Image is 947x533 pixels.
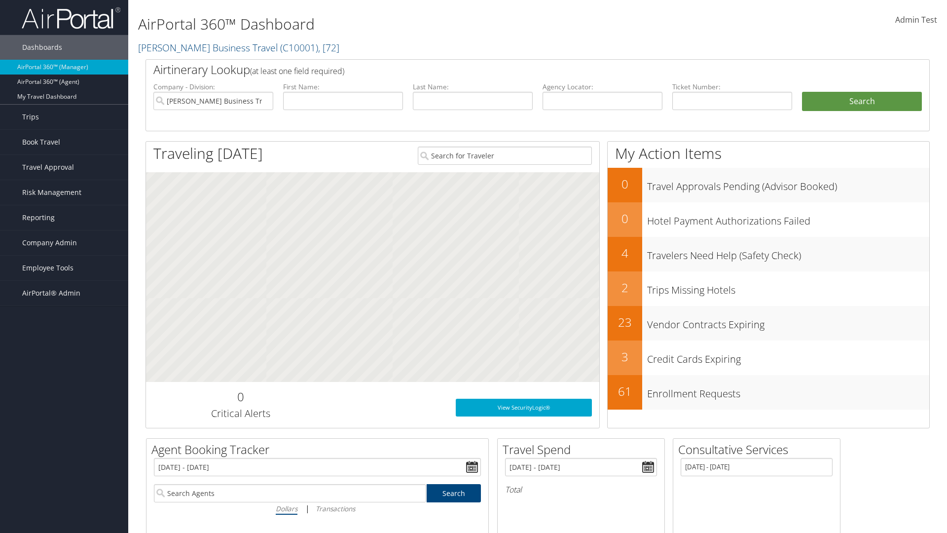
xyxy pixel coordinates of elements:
[276,504,297,513] i: Dollars
[608,306,929,341] a: 23Vendor Contracts Expiring
[22,180,81,205] span: Risk Management
[153,388,328,405] h2: 0
[802,92,922,112] button: Search
[153,407,328,420] h3: Critical Alerts
[427,484,481,502] a: Search
[22,155,74,180] span: Travel Approval
[647,382,929,401] h3: Enrollment Requests
[153,143,263,164] h1: Traveling [DATE]
[647,347,929,366] h3: Credit Cards Expiring
[22,281,80,305] span: AirPortal® Admin
[608,375,929,410] a: 61Enrollment Requests
[22,6,120,30] img: airportal-logo.png
[505,484,657,495] h6: Total
[678,441,840,458] h2: Consultative Services
[608,279,642,296] h2: 2
[608,202,929,237] a: 0Hotel Payment Authorizations Failed
[318,41,339,54] span: , [ 72 ]
[418,147,592,165] input: Search for Traveler
[22,105,39,129] span: Trips
[316,504,355,513] i: Transactions
[153,61,857,78] h2: Airtinerary Lookup
[151,441,488,458] h2: Agent Booking Tracker
[22,205,55,230] span: Reporting
[543,82,662,92] label: Agency Locator:
[608,383,642,400] h2: 61
[503,441,664,458] h2: Travel Spend
[672,82,792,92] label: Ticket Number:
[647,313,929,332] h3: Vendor Contracts Expiring
[608,341,929,375] a: 3Credit Cards Expiring
[608,176,642,192] h2: 0
[608,168,929,202] a: 0Travel Approvals Pending (Advisor Booked)
[647,175,929,193] h3: Travel Approvals Pending (Advisor Booked)
[153,82,273,92] label: Company - Division:
[154,502,481,515] div: |
[895,5,937,36] a: Admin Test
[138,41,339,54] a: [PERSON_NAME] Business Travel
[608,237,929,271] a: 4Travelers Need Help (Safety Check)
[895,14,937,25] span: Admin Test
[608,348,642,365] h2: 3
[608,210,642,227] h2: 0
[608,245,642,262] h2: 4
[647,278,929,297] h3: Trips Missing Hotels
[250,66,344,76] span: (at least one field required)
[456,399,592,417] a: View SecurityLogic®
[22,35,62,60] span: Dashboards
[608,143,929,164] h1: My Action Items
[22,256,73,280] span: Employee Tools
[154,484,426,502] input: Search Agents
[413,82,533,92] label: Last Name:
[608,314,642,331] h2: 23
[647,209,929,228] h3: Hotel Payment Authorizations Failed
[647,244,929,263] h3: Travelers Need Help (Safety Check)
[280,41,318,54] span: ( C10001 )
[22,130,60,154] span: Book Travel
[138,14,671,35] h1: AirPortal 360™ Dashboard
[608,271,929,306] a: 2Trips Missing Hotels
[22,230,77,255] span: Company Admin
[283,82,403,92] label: First Name:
